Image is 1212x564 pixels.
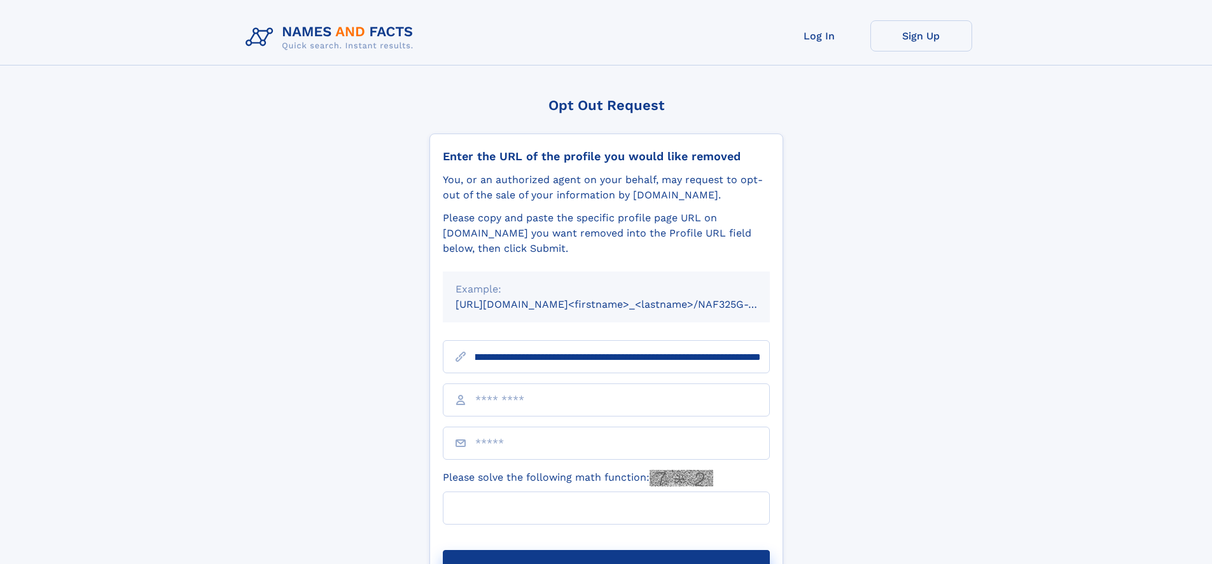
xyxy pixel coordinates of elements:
[443,149,770,163] div: Enter the URL of the profile you would like removed
[443,470,713,486] label: Please solve the following math function:
[443,172,770,203] div: You, or an authorized agent on your behalf, may request to opt-out of the sale of your informatio...
[456,282,757,297] div: Example:
[870,20,972,52] a: Sign Up
[240,20,424,55] img: Logo Names and Facts
[429,97,783,113] div: Opt Out Request
[456,298,794,310] small: [URL][DOMAIN_NAME]<firstname>_<lastname>/NAF325G-xxxxxxxx
[443,210,770,256] div: Please copy and paste the specific profile page URL on [DOMAIN_NAME] you want removed into the Pr...
[769,20,870,52] a: Log In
